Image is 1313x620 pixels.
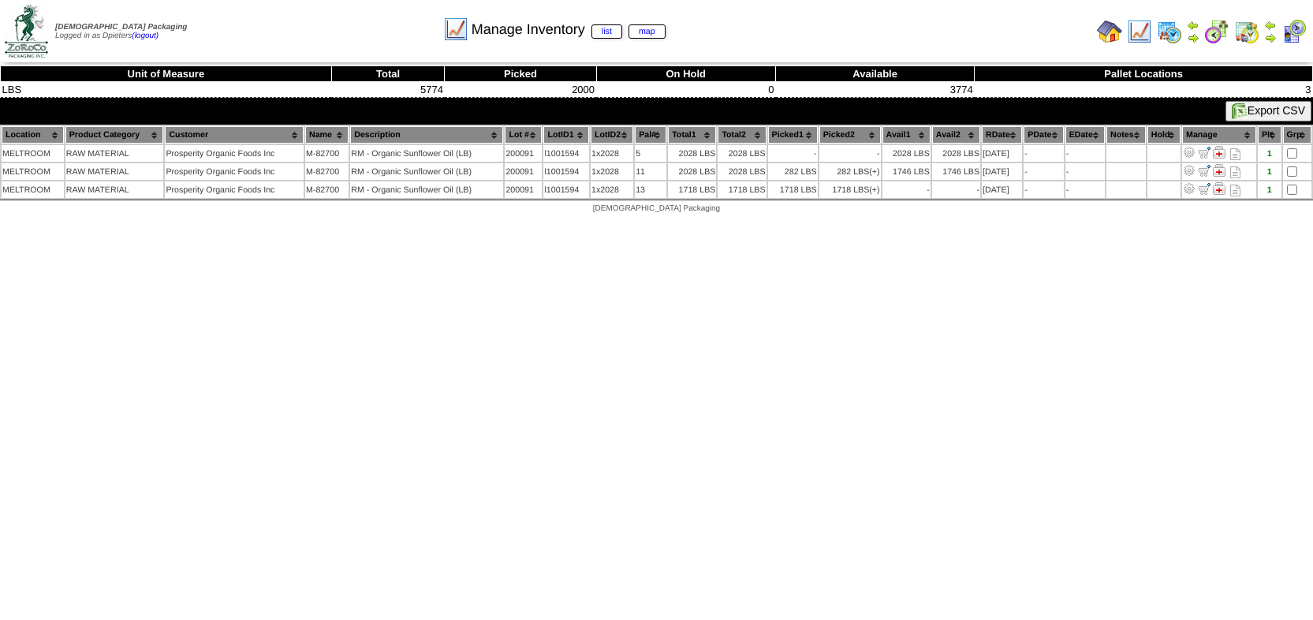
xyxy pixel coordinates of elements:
th: Picked1 [768,126,818,144]
td: 1x2028 [591,145,633,162]
td: 1718 LBS [768,181,818,198]
td: 1746 LBS [882,163,931,180]
th: LotID2 [591,126,633,144]
td: 2028 LBS [668,145,716,162]
img: excel.gif [1232,103,1248,119]
td: 1746 LBS [932,163,980,180]
th: Pal# [635,126,666,144]
td: - [1024,181,1063,198]
img: calendarblend.gif [1204,19,1229,44]
td: 1x2028 [591,163,633,180]
td: 2028 LBS [882,145,931,162]
th: Plt [1258,126,1281,144]
td: M-82700 [305,145,349,162]
td: 282 LBS [768,163,818,180]
th: Manage [1182,126,1256,144]
td: 200091 [505,145,542,162]
td: 3 [975,82,1313,98]
th: Unit of Measure [1,66,332,82]
td: - [768,145,818,162]
td: Prosperity Organic Foods Inc [165,145,304,162]
td: 5774 [331,82,445,98]
td: [DATE] [982,163,1022,180]
th: Hold [1147,126,1181,144]
span: [DEMOGRAPHIC_DATA] Packaging [55,23,187,32]
button: Export CSV [1225,101,1311,121]
img: Manage Hold [1213,164,1225,177]
td: Prosperity Organic Foods Inc [165,163,304,180]
td: 5 [635,145,666,162]
th: LotID1 [543,126,589,144]
th: Avail2 [932,126,980,144]
td: - [1024,145,1063,162]
td: MELTROOM [2,181,64,198]
th: Picked [445,66,596,82]
td: [DATE] [982,181,1022,198]
th: Description [350,126,503,144]
td: 13 [635,181,666,198]
td: MELTROOM [2,163,64,180]
img: Move [1198,164,1210,177]
img: arrowright.gif [1264,32,1277,44]
th: PDate [1024,126,1063,144]
td: M-82700 [305,181,349,198]
th: Name [305,126,349,144]
td: - [1065,163,1105,180]
th: Total2 [718,126,766,144]
i: Note [1230,166,1240,178]
td: 1x2028 [591,181,633,198]
span: Logged in as Dpieters [55,23,187,40]
img: arrowleft.gif [1187,19,1199,32]
td: l1001594 [543,145,589,162]
img: calendarprod.gif [1157,19,1182,44]
img: Manage Hold [1213,182,1225,195]
a: (logout) [132,32,159,40]
td: RM - Organic Sunflower Oil (LB) [350,163,503,180]
td: 200091 [505,163,542,180]
td: 2028 LBS [932,145,980,162]
th: Customer [165,126,304,144]
th: Grp [1283,126,1311,144]
td: 1718 LBS [668,181,716,198]
td: 200091 [505,181,542,198]
div: (+) [869,185,879,195]
td: - [1065,145,1105,162]
img: calendarinout.gif [1234,19,1259,44]
img: Move [1198,182,1210,195]
th: Pallet Locations [975,66,1313,82]
div: 1 [1259,167,1281,177]
th: Total [331,66,445,82]
i: Note [1230,148,1240,160]
th: Picked2 [819,126,881,144]
th: Product Category [65,126,164,144]
th: EDate [1065,126,1105,144]
div: (+) [869,167,879,177]
img: line_graph.gif [1127,19,1152,44]
td: - [932,181,980,198]
td: 11 [635,163,666,180]
td: RM - Organic Sunflower Oil (LB) [350,145,503,162]
th: Lot # [505,126,542,144]
div: 1 [1259,185,1281,195]
td: LBS [1,82,332,98]
td: 0 [596,82,775,98]
td: 3774 [776,82,975,98]
td: MELTROOM [2,145,64,162]
td: 282 LBS [819,163,881,180]
th: On Hold [596,66,775,82]
img: Adjust [1183,164,1196,177]
img: Adjust [1183,182,1196,195]
img: line_graph.gif [443,17,468,42]
td: RAW MATERIAL [65,181,164,198]
td: RAW MATERIAL [65,145,164,162]
td: 1718 LBS [819,181,881,198]
td: Prosperity Organic Foods Inc [165,181,304,198]
td: - [1024,163,1063,180]
i: Note [1230,185,1240,196]
th: RDate [982,126,1022,144]
img: home.gif [1097,19,1122,44]
td: M-82700 [305,163,349,180]
img: Manage Hold [1213,146,1225,159]
img: zoroco-logo-small.webp [5,5,48,58]
img: arrowright.gif [1187,32,1199,44]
